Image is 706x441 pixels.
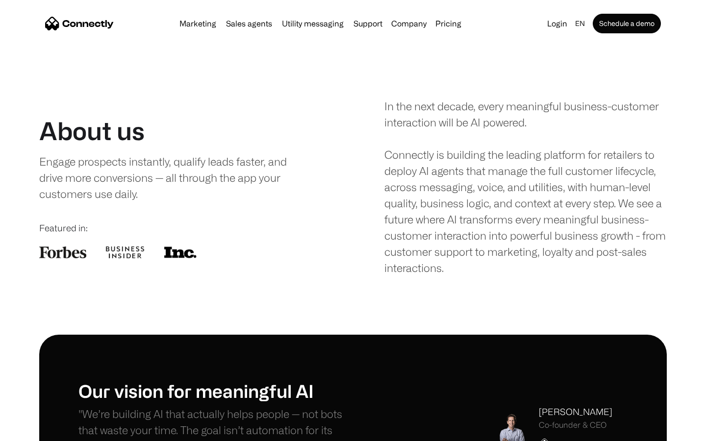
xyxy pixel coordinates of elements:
h1: About us [39,116,145,146]
div: Engage prospects instantly, qualify leads faster, and drive more conversions — all through the ap... [39,153,307,202]
a: Schedule a demo [593,14,661,33]
div: Company [391,17,427,30]
a: Utility messaging [278,20,348,27]
div: en [575,17,585,30]
div: [PERSON_NAME] [539,405,612,418]
ul: Language list [20,424,59,438]
a: Support [350,20,386,27]
div: In the next decade, every meaningful business-customer interaction will be AI powered. Connectly ... [384,98,667,276]
a: Sales agents [222,20,276,27]
aside: Language selected: English [10,423,59,438]
div: Featured in: [39,221,322,235]
h1: Our vision for meaningful AI [78,380,353,401]
a: Marketing [176,20,220,27]
div: Co-founder & CEO [539,420,612,430]
a: Login [543,17,571,30]
a: Pricing [431,20,465,27]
